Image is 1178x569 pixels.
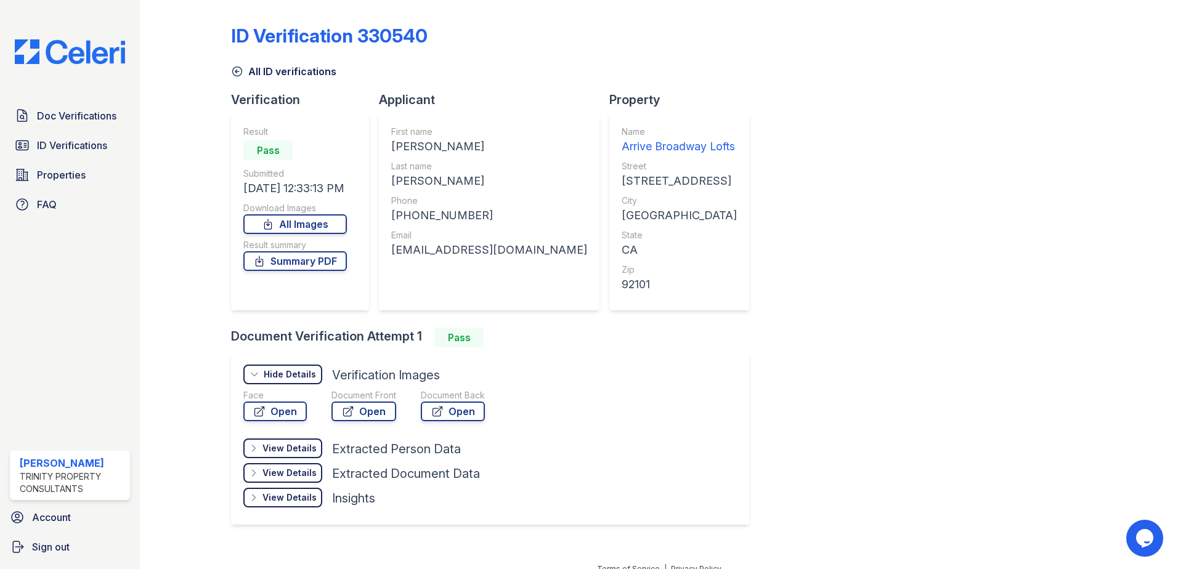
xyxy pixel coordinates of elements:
div: Pass [243,140,293,160]
span: Account [32,510,71,525]
div: Zip [622,264,737,276]
div: [PHONE_NUMBER] [391,207,587,224]
div: 92101 [622,276,737,293]
a: Open [331,402,396,421]
span: FAQ [37,197,57,212]
div: Document Front [331,389,396,402]
a: All Images [243,214,347,234]
div: State [622,229,737,241]
div: View Details [262,442,317,454]
div: Result summary [243,239,347,251]
a: Sign out [5,535,135,559]
div: Last name [391,160,587,172]
span: Doc Verifications [37,108,116,123]
a: Summary PDF [243,251,347,271]
a: Doc Verifications [10,103,130,128]
div: Document Verification Attempt 1 [231,328,759,347]
span: ID Verifications [37,138,107,153]
div: Result [243,126,347,138]
div: View Details [262,491,317,504]
div: Hide Details [264,368,316,381]
div: City [622,195,737,207]
iframe: chat widget [1126,520,1166,557]
div: Property [609,91,759,108]
div: Verification Images [332,366,440,384]
a: ID Verifications [10,133,130,158]
div: Email [391,229,587,241]
a: Properties [10,163,130,187]
div: Verification [231,91,379,108]
div: Trinity Property Consultants [20,470,125,495]
a: Open [243,402,307,421]
div: [GEOGRAPHIC_DATA] [622,207,737,224]
div: [DATE] 12:33:13 PM [243,180,347,197]
div: Submitted [243,167,347,180]
div: Extracted Person Data [332,440,461,458]
div: Applicant [379,91,609,108]
span: Sign out [32,539,70,554]
div: Street [622,160,737,172]
div: CA [622,241,737,259]
a: FAQ [10,192,130,217]
div: [PERSON_NAME] [391,138,587,155]
div: Pass [434,328,484,347]
a: Account [5,505,135,530]
div: ID Verification 330540 [231,25,428,47]
div: Document Back [421,389,485,402]
div: Insights [332,490,375,507]
img: CE_Logo_Blue-a8612792a0a2168367f1c8372b55b34899dd931a85d93a1a3d3e32e68fde9ad4.png [5,39,135,64]
div: [EMAIL_ADDRESS][DOMAIN_NAME] [391,241,587,259]
span: Properties [37,167,86,182]
div: [PERSON_NAME] [391,172,587,190]
div: First name [391,126,587,138]
div: Extracted Document Data [332,465,480,482]
div: Name [622,126,737,138]
div: Arrive Broadway Lofts [622,138,737,155]
a: Open [421,402,485,421]
div: Phone [391,195,587,207]
div: View Details [262,467,317,479]
a: Name Arrive Broadway Lofts [622,126,737,155]
div: Face [243,389,307,402]
a: All ID verifications [231,64,336,79]
div: [STREET_ADDRESS] [622,172,737,190]
div: Download Images [243,202,347,214]
div: [PERSON_NAME] [20,456,125,470]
